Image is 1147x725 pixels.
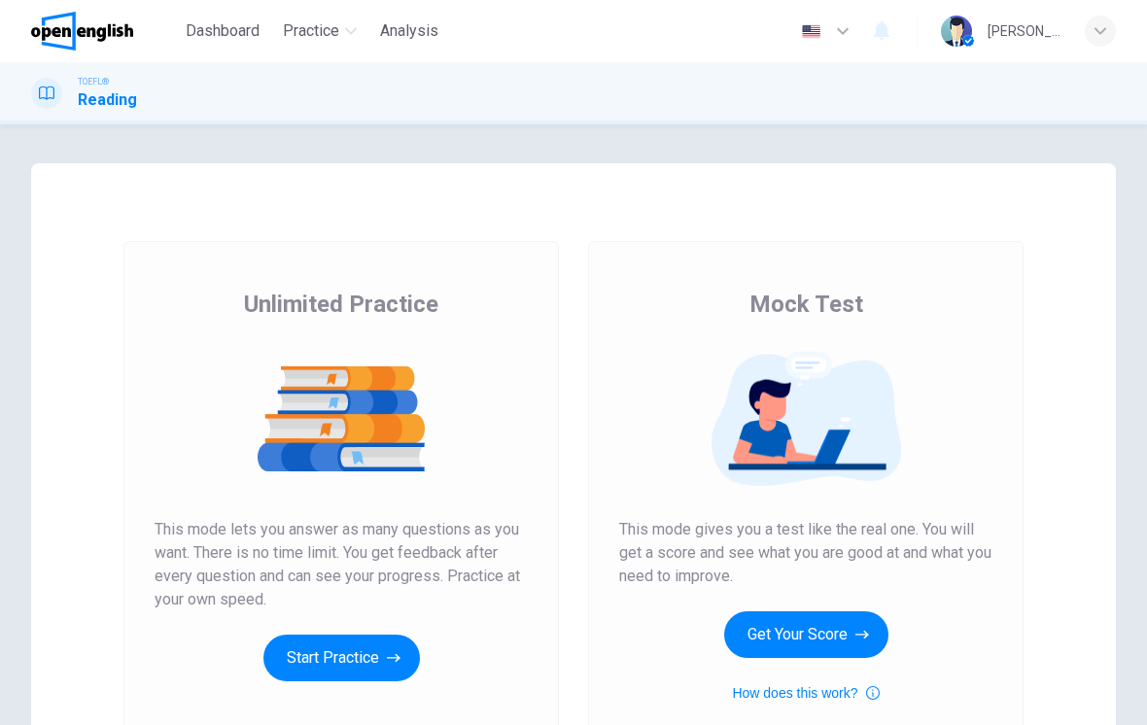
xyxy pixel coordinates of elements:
[244,289,438,320] span: Unlimited Practice
[263,635,420,681] button: Start Practice
[749,289,863,320] span: Mock Test
[186,19,260,43] span: Dashboard
[799,24,823,39] img: en
[732,681,879,705] button: How does this work?
[31,12,178,51] a: OpenEnglish logo
[275,14,365,49] button: Practice
[78,75,109,88] span: TOEFL®
[941,16,972,47] img: Profile picture
[78,88,137,112] h1: Reading
[155,518,528,611] span: This mode lets you answer as many questions as you want. There is no time limit. You get feedback...
[724,611,888,658] button: Get Your Score
[619,518,992,588] span: This mode gives you a test like the real one. You will get a score and see what you are good at a...
[31,12,133,51] img: OpenEnglish logo
[380,19,438,43] span: Analysis
[178,14,267,49] button: Dashboard
[988,19,1061,43] div: [PERSON_NAME]
[372,14,446,49] button: Analysis
[283,19,339,43] span: Practice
